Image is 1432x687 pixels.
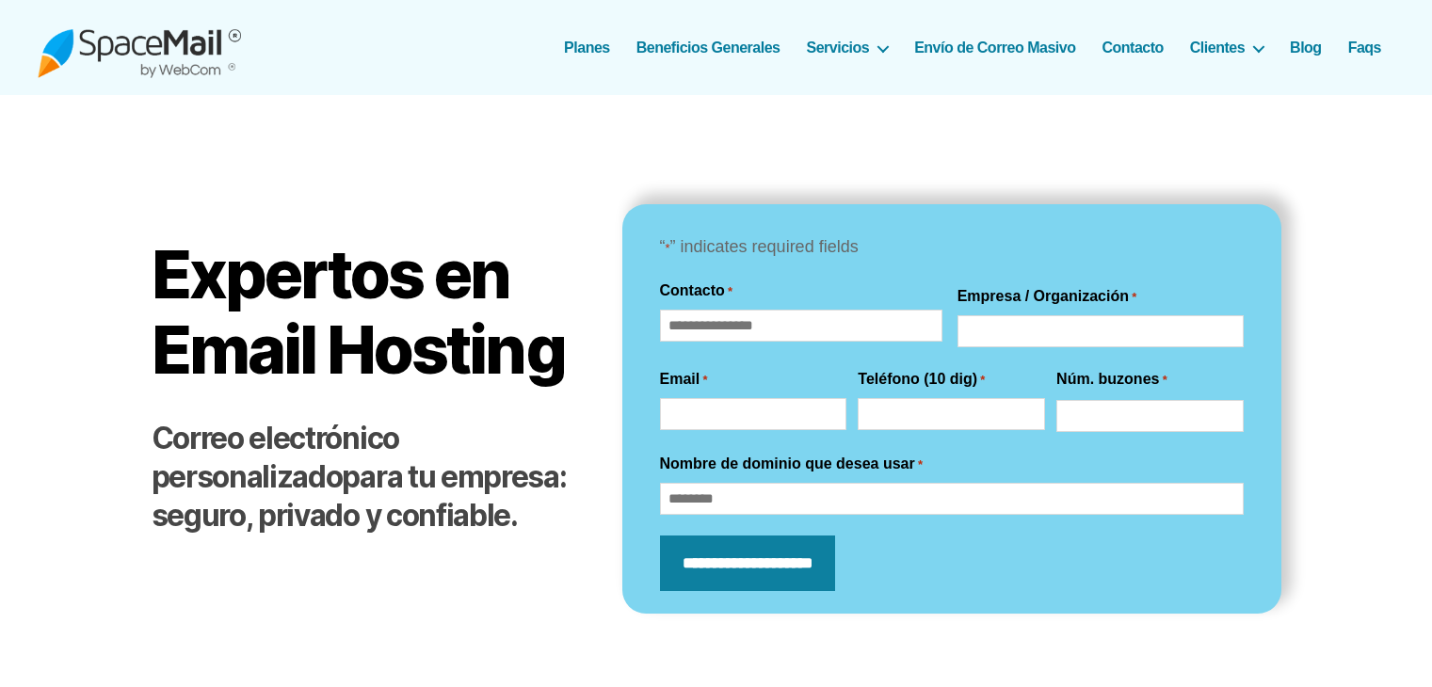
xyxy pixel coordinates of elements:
[858,368,985,391] label: Teléfono (10 dig)
[660,368,708,391] label: Email
[1290,39,1322,56] a: Blog
[957,285,1137,308] label: Empresa / Organización
[660,453,923,475] label: Nombre de dominio que desea usar
[574,39,1394,56] nav: Horizontal
[1190,39,1263,56] a: Clientes
[152,237,585,387] h1: Expertos en Email Hosting
[636,39,780,56] a: Beneficios Generales
[1056,368,1167,391] label: Núm. buzones
[1348,39,1381,56] a: Faqs
[38,17,241,78] img: Spacemail
[660,280,733,302] legend: Contacto
[660,232,1244,263] p: “ ” indicates required fields
[152,420,585,535] h2: para tu empresa: seguro, privado y confiable.
[1102,39,1163,56] a: Contacto
[914,39,1075,56] a: Envío de Correo Masivo
[564,39,610,56] a: Planes
[807,39,889,56] a: Servicios
[152,420,399,495] strong: Correo electrónico personalizado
